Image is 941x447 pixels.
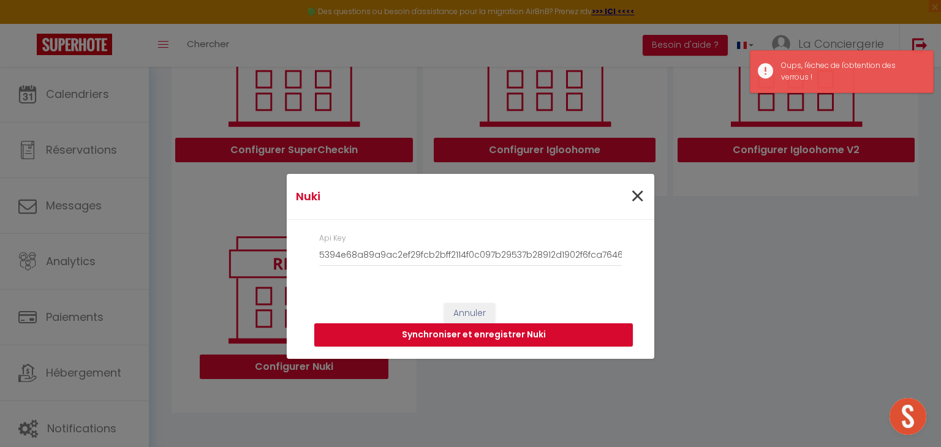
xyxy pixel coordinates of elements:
[444,303,495,324] button: Annuler
[314,323,633,347] button: Synchroniser et enregistrer Nuki
[630,178,645,215] span: ×
[630,184,645,210] button: Close
[890,398,926,435] div: Ouvrir le chat
[781,60,921,83] div: Oups, l'échec de l'obtention des verrous !
[296,188,523,205] h4: Nuki
[319,233,346,244] label: Api Key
